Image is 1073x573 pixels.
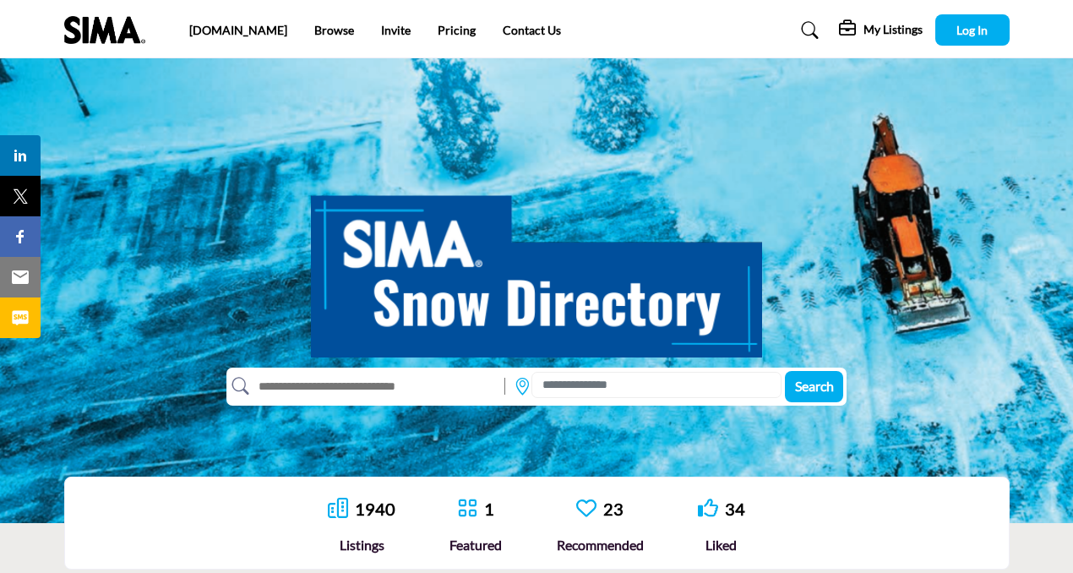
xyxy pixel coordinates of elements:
[576,498,596,521] a: Go to Recommended
[603,499,624,519] a: 23
[311,177,762,357] img: SIMA Snow Directory
[785,17,830,44] a: Search
[795,378,834,394] span: Search
[863,22,923,37] h5: My Listings
[64,16,154,44] img: Site Logo
[328,535,395,555] div: Listings
[314,23,354,37] a: Browse
[438,23,476,37] a: Pricing
[189,23,287,37] a: [DOMAIN_NAME]
[785,371,843,402] button: Search
[503,23,561,37] a: Contact Us
[449,535,502,555] div: Featured
[355,499,395,519] a: 1940
[839,20,923,41] div: My Listings
[484,499,494,519] a: 1
[935,14,1010,46] button: Log In
[698,535,745,555] div: Liked
[557,535,644,555] div: Recommended
[956,23,988,37] span: Log In
[500,374,509,399] img: Rectangle%203585.svg
[698,498,718,518] i: Go to Liked
[725,499,745,519] a: 34
[381,23,411,37] a: Invite
[457,498,477,521] a: Go to Featured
